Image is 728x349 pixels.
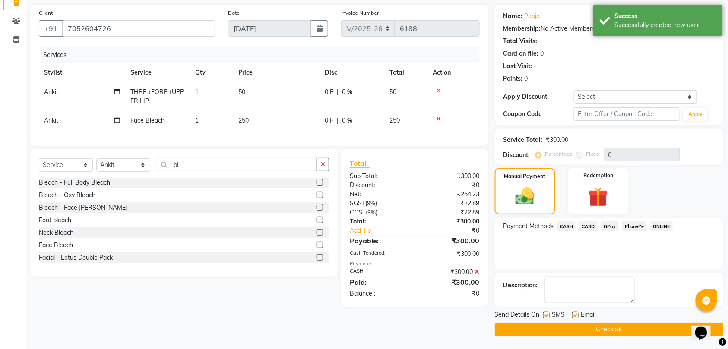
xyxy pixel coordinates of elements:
div: Description: [503,281,538,290]
a: Add Tip [343,226,427,235]
th: Service [125,63,190,82]
div: Net: [343,190,415,199]
div: Services [40,47,486,63]
th: Action [427,63,480,82]
label: Fixed [586,150,599,158]
div: ₹300.00 [415,172,486,181]
div: Facial - Lotus Double Pack [39,253,113,262]
div: No Active Membership [503,24,715,33]
div: ₹0 [415,181,486,190]
div: ₹300.00 [415,217,486,226]
img: _cash.svg [510,186,541,208]
div: Discount: [343,181,415,190]
span: 0 F [325,116,333,125]
button: +91 [39,20,63,37]
span: | [337,116,339,125]
div: Apply Discount [503,92,574,101]
label: Client [39,9,53,17]
label: Percentage [545,150,573,158]
label: Manual Payment [504,173,546,180]
span: 0 % [342,88,352,97]
span: 50 [238,88,245,96]
div: Total: [343,217,415,226]
div: Discount: [503,151,530,160]
span: 0 % [342,116,352,125]
div: Coupon Code [503,110,574,119]
div: Success [615,12,716,21]
span: Payment Methods [503,222,554,231]
div: Service Total: [503,135,543,145]
label: Invoice Number [341,9,379,17]
div: Membership: [503,24,541,33]
span: 0 F [325,88,333,97]
span: CARD [579,221,598,231]
div: Last Visit: [503,62,532,71]
iframe: chat widget [692,314,719,340]
div: 0 [541,49,544,58]
span: SMS [552,310,565,321]
div: ( ) [343,199,415,208]
span: THRE.+FORE.+UPPER LIP. [130,88,184,105]
div: Bleach - Face [PERSON_NAME] [39,203,127,212]
span: Ankit [44,116,58,124]
div: Successfully created new user. [615,21,716,30]
label: Redemption [583,172,613,179]
input: Enter Offer / Coupon Code [574,107,680,121]
th: Stylist [39,63,125,82]
div: ( ) [343,208,415,217]
button: Apply [683,108,708,121]
span: Send Details On [495,310,540,321]
div: Total Visits: [503,37,538,46]
div: Payable: [343,236,415,246]
div: ₹22.89 [415,208,486,217]
span: 9% [367,200,375,207]
div: CASH [343,267,415,277]
span: 50 [389,88,396,96]
span: Face Bleach [130,116,165,124]
div: Bleach - Oxy Bleach [39,191,95,200]
div: - [534,62,537,71]
div: Sub Total: [343,172,415,181]
div: Foot bleach [39,216,71,225]
span: 1 [195,116,199,124]
span: Total [350,159,370,168]
div: ₹300.00 [415,249,486,258]
div: Name: [503,12,523,21]
th: Qty [190,63,233,82]
div: ₹300.00 [415,236,486,246]
div: Balance : [343,289,415,298]
div: Bleach - Full Body Bleach [39,178,110,187]
span: Email [581,310,596,321]
div: ₹0 [427,226,486,235]
img: _gift.svg [582,185,614,209]
div: ₹300.00 [415,277,486,287]
span: 250 [389,116,400,124]
span: 1 [195,88,199,96]
span: 9% [367,209,376,216]
input: Search or Scan [157,158,317,171]
div: Face Bleach [39,241,73,250]
div: ₹254.23 [415,190,486,199]
th: Price [233,63,320,82]
span: CASH [557,221,576,231]
input: Search by Name/Mobile/Email/Code [62,20,215,37]
span: ONLINE [650,221,673,231]
span: SGST [350,199,365,207]
div: ₹300.00 [546,135,569,145]
div: Paid: [343,277,415,287]
div: Card on file: [503,49,539,58]
a: Pooja [525,12,540,21]
button: Checkout [495,323,724,336]
div: 0 [525,74,528,83]
span: GPay [601,221,619,231]
div: Cash Tendered: [343,249,415,258]
span: PhonePe [622,221,647,231]
th: Total [384,63,427,82]
span: | [337,88,339,97]
div: Points: [503,74,523,83]
span: 250 [238,116,249,124]
div: ₹0 [415,289,486,298]
div: Neck Bleach [39,228,73,237]
div: Payments [350,260,480,267]
span: CGST [350,208,366,216]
